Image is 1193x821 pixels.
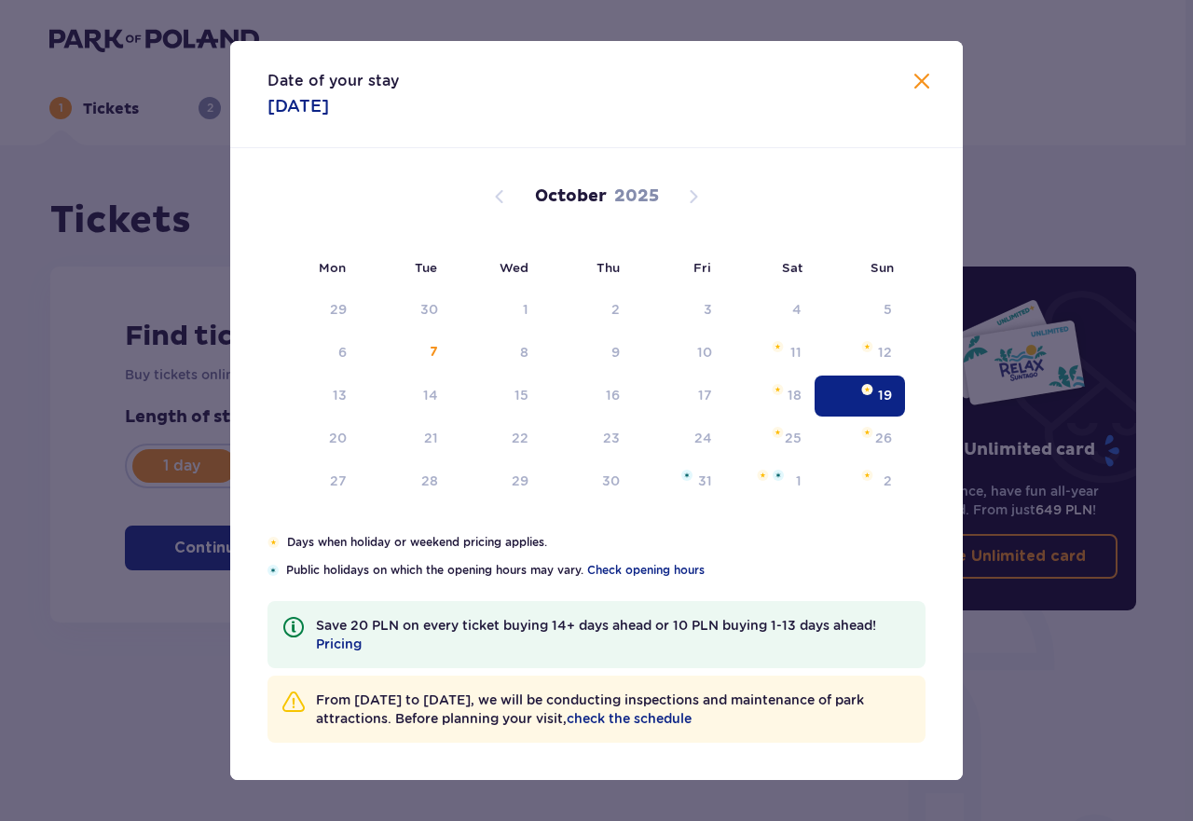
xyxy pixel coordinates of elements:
small: Mon [319,260,346,275]
td: Wednesday, October 8, 2025 [451,333,542,374]
img: Orange star [861,427,873,438]
small: Wed [500,260,528,275]
div: 9 [611,343,620,362]
div: 28 [421,472,438,490]
td: Date not available. Monday, September 29, 2025 [267,290,360,331]
td: Tuesday, October 28, 2025 [360,461,452,502]
a: Pricing [316,635,362,653]
td: Wednesday, October 29, 2025 [451,461,542,502]
div: 12 [878,343,892,362]
div: 29 [330,300,347,319]
small: Fri [693,260,711,275]
img: Orange star [861,470,873,481]
div: 7 [430,343,438,362]
div: 6 [338,343,347,362]
div: 20 [329,429,347,447]
td: Friday, October 31, 2025 [633,461,725,502]
td: Monday, October 20, 2025 [267,418,360,459]
td: Thursday, October 9, 2025 [542,333,634,374]
td: Tuesday, October 7, 2025 [360,333,452,374]
img: Blue star [681,470,692,481]
p: Days when holiday or weekend pricing applies. [287,534,926,551]
button: Previous month [488,185,511,208]
td: Wednesday, October 22, 2025 [451,418,542,459]
p: October [535,185,607,208]
td: Thursday, October 23, 2025 [542,418,634,459]
div: 1 [796,472,802,490]
div: 16 [606,386,620,404]
img: Blue star [773,470,784,481]
td: Sunday, October 26, 2025 [815,418,905,459]
div: 21 [424,429,438,447]
td: Thursday, October 30, 2025 [542,461,634,502]
div: 17 [698,386,712,404]
div: 18 [788,386,802,404]
div: 26 [875,429,892,447]
div: 1 [523,300,528,319]
div: 22 [512,429,528,447]
img: Orange star [772,384,784,395]
div: 4 [792,300,802,319]
img: Orange star [267,537,280,548]
small: Sun [871,260,894,275]
img: Blue star [267,565,279,576]
td: Monday, October 13, 2025 [267,376,360,417]
img: Orange star [772,341,784,352]
td: Saturday, October 11, 2025 [725,333,816,374]
p: From [DATE] to [DATE], we will be conducting inspections and maintenance of park attractions. Bef... [316,691,911,728]
p: 2025 [614,185,659,208]
img: Orange star [772,427,784,438]
td: Date not available. Thursday, October 2, 2025 [542,290,634,331]
a: check the schedule [567,709,692,728]
small: Sat [782,260,802,275]
td: Friday, October 10, 2025 [633,333,725,374]
td: Tuesday, October 21, 2025 [360,418,452,459]
p: Date of your stay [267,71,399,91]
p: [DATE] [267,95,329,117]
div: 30 [420,300,438,319]
img: Orange star [757,470,769,481]
td: Date not available. Sunday, October 5, 2025 [815,290,905,331]
div: 15 [514,386,528,404]
small: Tue [415,260,437,275]
div: 10 [697,343,712,362]
td: Sunday, November 2, 2025 [815,461,905,502]
td: Date not available. Saturday, October 4, 2025 [725,290,816,331]
div: 8 [520,343,528,362]
img: Orange star [861,384,873,395]
td: Wednesday, October 15, 2025 [451,376,542,417]
p: Save 20 PLN on every ticket buying 14+ days ahead or 10 PLN buying 1-13 days ahead! [316,616,911,653]
td: Thursday, October 16, 2025 [542,376,634,417]
div: 2 [611,300,620,319]
div: 13 [333,386,347,404]
td: Tuesday, October 14, 2025 [360,376,452,417]
div: 25 [785,429,802,447]
td: Date not available. Tuesday, September 30, 2025 [360,290,452,331]
div: 23 [603,429,620,447]
td: Friday, October 17, 2025 [633,376,725,417]
td: Saturday, November 1, 2025 [725,461,816,502]
div: 2 [884,472,892,490]
a: Check opening hours [587,562,705,579]
td: Friday, October 24, 2025 [633,418,725,459]
div: 27 [330,472,347,490]
img: Orange star [861,341,873,352]
div: 31 [698,472,712,490]
small: Thu [596,260,620,275]
td: Date not available. Friday, October 3, 2025 [633,290,725,331]
div: 14 [423,386,438,404]
div: 29 [512,472,528,490]
div: 24 [694,429,712,447]
td: Monday, October 27, 2025 [267,461,360,502]
div: 30 [602,472,620,490]
button: Close [911,71,933,94]
div: 19 [878,386,892,404]
div: 3 [704,300,712,319]
td: Sunday, October 12, 2025 [815,333,905,374]
div: 5 [884,300,892,319]
td: Date selected. Sunday, October 19, 2025 [815,376,905,417]
td: Date not available. Wednesday, October 1, 2025 [451,290,542,331]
